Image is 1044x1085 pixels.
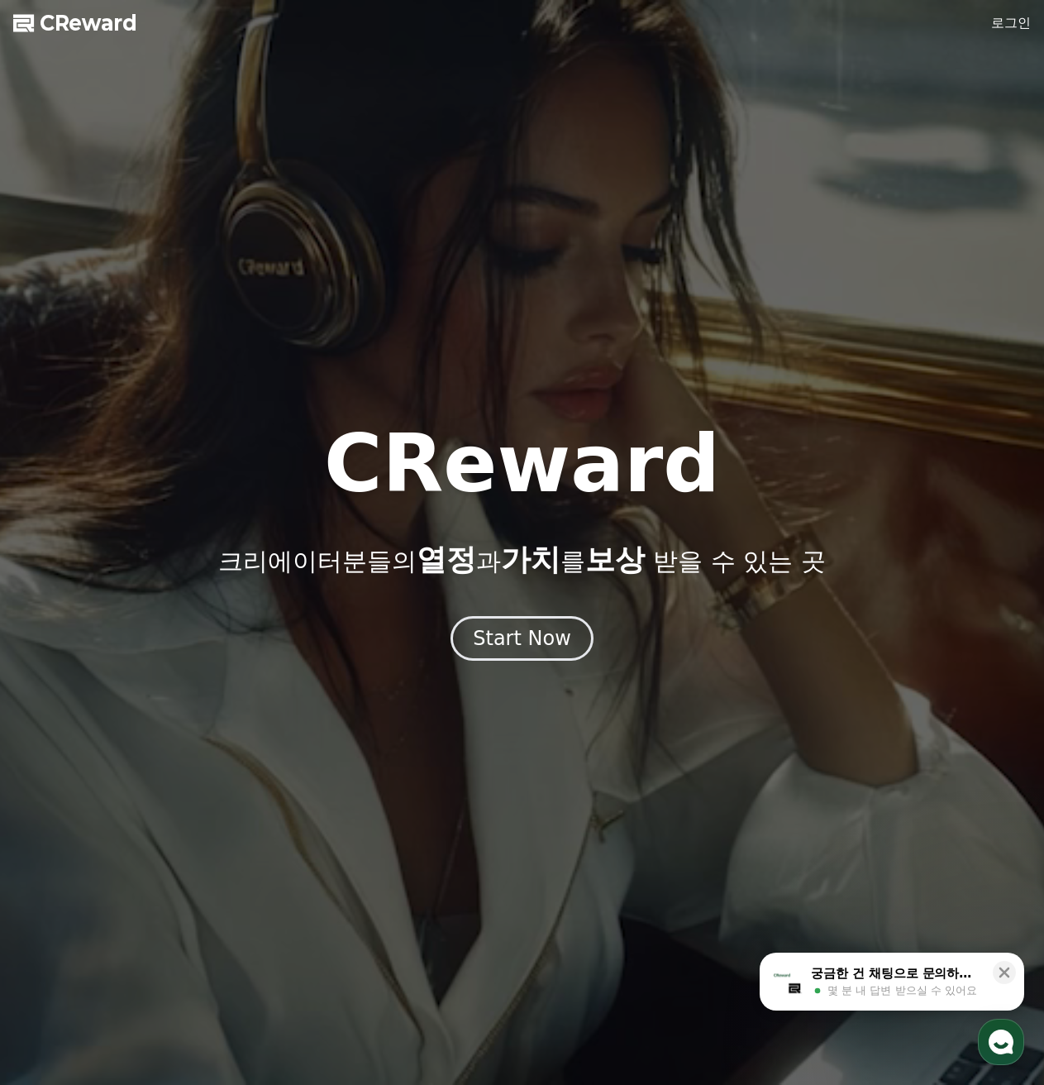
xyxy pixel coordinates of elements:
a: CReward [13,10,137,36]
button: Start Now [450,616,594,661]
span: 가치 [501,542,560,576]
div: Start Now [473,625,571,652]
h1: CReward [324,424,720,504]
p: 크리에이터분들의 과 를 받을 수 있는 곳 [218,543,825,576]
span: 보상 [585,542,645,576]
span: 열정 [417,542,476,576]
a: 로그인 [991,13,1031,33]
span: CReward [40,10,137,36]
a: Start Now [450,633,594,648]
